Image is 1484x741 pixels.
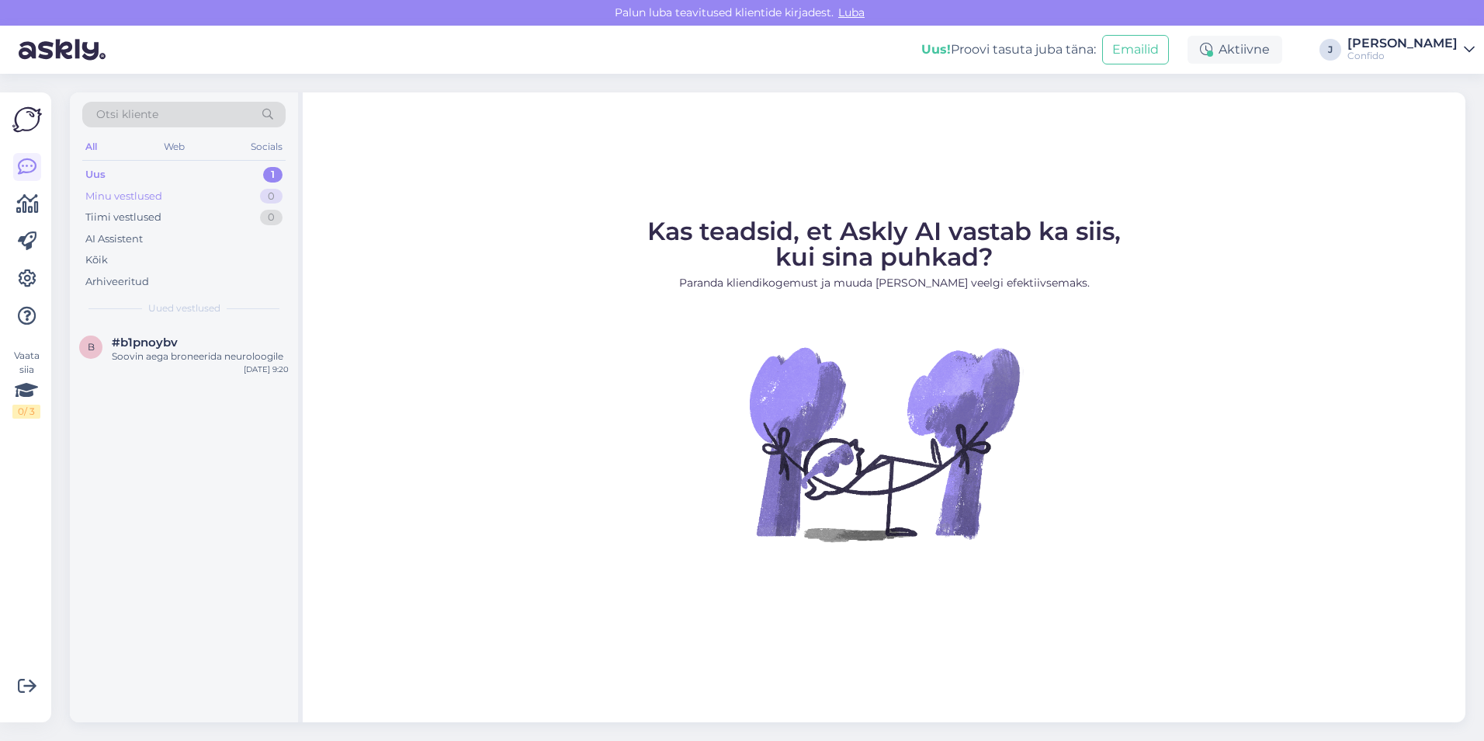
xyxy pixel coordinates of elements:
div: Web [161,137,188,157]
img: No Chat active [744,304,1024,583]
div: Proovi tasuta juba täna: [921,40,1096,59]
span: Otsi kliente [96,106,158,123]
div: 0 [260,189,283,204]
div: AI Assistent [85,231,143,247]
div: All [82,137,100,157]
div: 0 [260,210,283,225]
div: Confido [1347,50,1458,62]
div: Aktiivne [1188,36,1282,64]
span: Luba [834,5,869,19]
div: 1 [263,167,283,183]
p: Paranda kliendikogemust ja muuda [PERSON_NAME] veelgi efektiivsemaks. [647,275,1121,291]
span: #b1pnoybv [112,336,178,350]
span: b [88,341,95,353]
div: 0 / 3 [12,405,40,419]
div: Tiimi vestlused [85,210,161,225]
div: Kõik [85,252,108,268]
img: Askly Logo [12,105,42,134]
b: Uus! [921,42,951,57]
a: [PERSON_NAME]Confido [1347,37,1475,62]
div: Socials [248,137,286,157]
button: Emailid [1102,35,1169,64]
div: Soovin aega broneerida neuroloogile [112,350,289,364]
div: J [1319,39,1341,61]
span: Kas teadsid, et Askly AI vastab ka siis, kui sina puhkad? [647,216,1121,272]
div: Uus [85,167,106,183]
div: Minu vestlused [85,189,162,204]
div: [PERSON_NAME] [1347,37,1458,50]
div: Arhiveeritud [85,274,149,290]
span: Uued vestlused [148,301,220,315]
div: [DATE] 9:20 [244,364,289,375]
div: Vaata siia [12,349,40,419]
